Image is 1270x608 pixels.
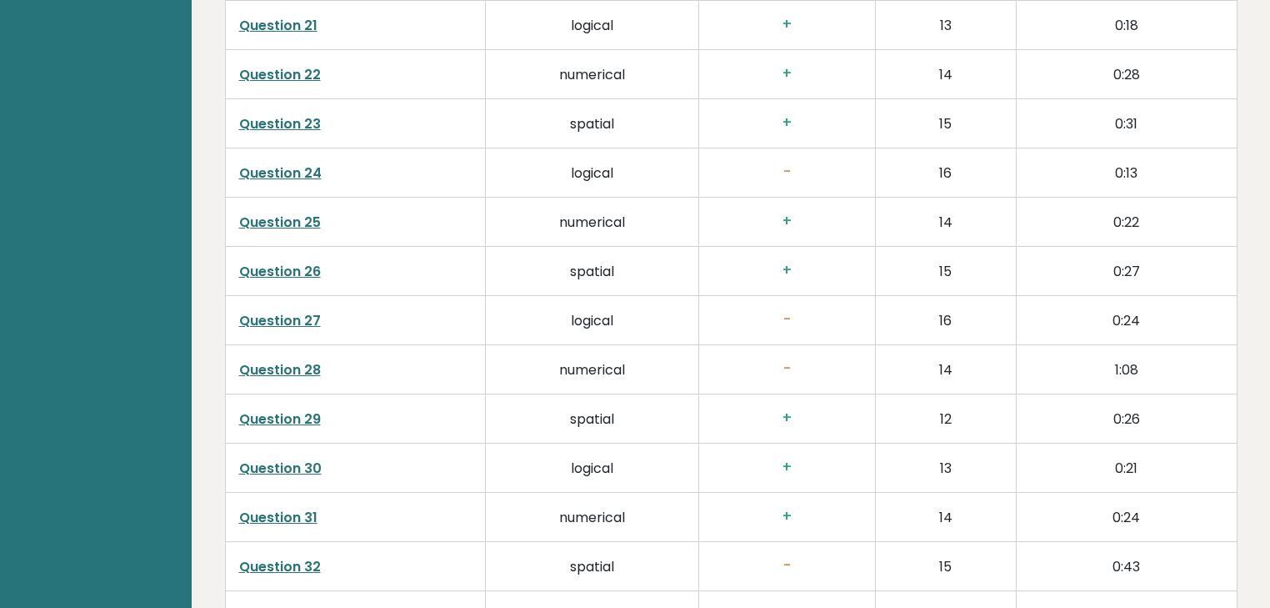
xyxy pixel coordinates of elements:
[712,163,862,181] h3: -
[486,99,699,148] td: spatial
[875,542,1016,591] td: 15
[712,213,862,230] h3: +
[1016,148,1237,198] td: 0:13
[712,508,862,525] h3: +
[1016,1,1237,50] td: 0:18
[1016,296,1237,345] td: 0:24
[486,296,699,345] td: logical
[712,65,862,83] h3: +
[486,542,699,591] td: spatial
[875,296,1016,345] td: 16
[239,410,321,429] a: Question 29
[486,148,699,198] td: logical
[1016,542,1237,591] td: 0:43
[1016,394,1237,444] td: 0:26
[1016,50,1237,99] td: 0:28
[1016,345,1237,394] td: 1:08
[712,459,862,476] h3: +
[486,394,699,444] td: spatial
[239,16,317,35] a: Question 21
[875,1,1016,50] td: 13
[875,493,1016,542] td: 14
[486,444,699,493] td: logical
[875,198,1016,247] td: 14
[875,99,1016,148] td: 15
[1016,444,1237,493] td: 0:21
[712,114,862,132] h3: +
[875,345,1016,394] td: 14
[875,394,1016,444] td: 12
[486,345,699,394] td: numerical
[875,444,1016,493] td: 13
[486,247,699,296] td: spatial
[875,148,1016,198] td: 16
[875,247,1016,296] td: 15
[1016,493,1237,542] td: 0:24
[712,262,862,279] h3: +
[239,262,321,281] a: Question 26
[239,163,322,183] a: Question 24
[712,16,862,33] h3: +
[875,50,1016,99] td: 14
[712,557,862,575] h3: -
[239,213,321,232] a: Question 25
[712,311,862,329] h3: -
[239,114,321,133] a: Question 23
[239,508,317,527] a: Question 31
[239,360,321,379] a: Question 28
[1016,198,1237,247] td: 0:22
[712,410,862,427] h3: +
[1016,247,1237,296] td: 0:27
[1016,99,1237,148] td: 0:31
[486,493,699,542] td: numerical
[486,50,699,99] td: numerical
[239,65,321,84] a: Question 22
[239,557,321,576] a: Question 32
[486,198,699,247] td: numerical
[486,1,699,50] td: logical
[712,360,862,378] h3: -
[239,459,322,478] a: Question 30
[239,311,321,330] a: Question 27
